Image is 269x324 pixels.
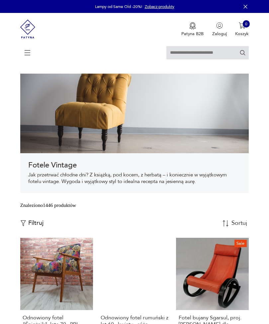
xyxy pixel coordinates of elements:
div: 0 [243,20,250,28]
p: Patyna B2B [181,31,204,37]
a: Ikona medaluPatyna B2B [181,22,204,37]
button: Filtruj [20,220,44,227]
h1: Fotele Vintage [28,161,241,169]
button: Patyna B2B [181,22,204,37]
button: Zaloguj [212,22,227,37]
p: Zaloguj [212,31,227,37]
img: Ikona koszyka [239,22,245,29]
button: Szukaj [239,49,246,56]
button: 0Koszyk [235,22,249,37]
img: Ikonka filtrowania [20,220,26,226]
img: Sort Icon [223,220,229,227]
p: Koszyk [235,31,249,37]
p: Lampy od Same Old -20%! [95,4,142,9]
img: Ikonka użytkownika [216,22,223,29]
img: 9275102764de9360b0b1aa4293741aa9.jpg [20,74,249,153]
div: Znaleziono 1446 produktów [20,202,76,209]
img: Ikona medalu [189,22,196,30]
div: Sortuj według daty dodania [231,220,248,226]
p: Jak przetrwać chłodne dni? Z książką, pod kocem, z herbatą – i koniecznie w wyjątkowym fotelu vin... [28,172,241,185]
a: Zobacz produkty [145,4,174,9]
img: Patyna - sklep z meblami i dekoracjami vintage [20,13,36,45]
p: Filtruj [28,220,44,227]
